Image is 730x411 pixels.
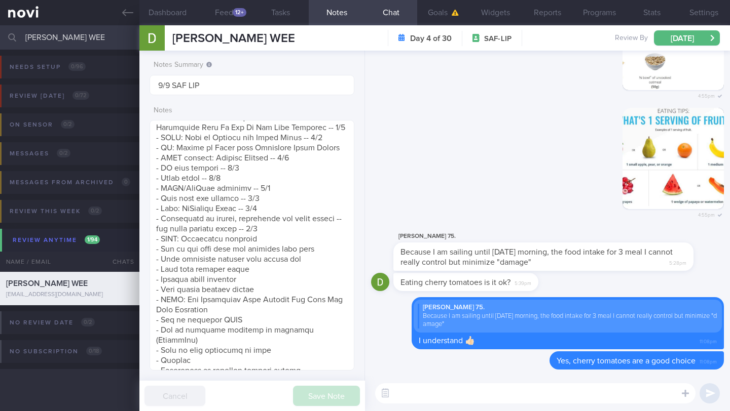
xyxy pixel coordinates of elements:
span: 0 / 2 [61,120,75,129]
span: 0 / 96 [68,62,86,71]
span: 0 / 72 [72,91,89,100]
strong: Day 4 of 30 [410,33,452,44]
span: Eating cherry tomatoes is it ok? [400,278,510,286]
div: Review anytime [10,233,102,247]
div: [EMAIL_ADDRESS][DOMAIN_NAME] [6,291,133,299]
span: 11:08pm [700,356,717,365]
div: [PERSON_NAME] 75. [393,230,724,242]
span: 1 / 94 [85,235,100,244]
span: Yes, cherry tomatoes are a good choice [557,357,696,365]
span: [PERSON_NAME] WEE [172,32,295,45]
span: 5:39pm [515,277,531,287]
label: Notes [154,106,350,115]
div: [PERSON_NAME] 75. [418,304,718,312]
div: Chats [99,252,139,272]
span: 0 / 18 [86,347,102,355]
span: SAF-LIP [484,34,512,44]
span: 4:55pm [698,90,715,100]
div: Messages from Archived [7,176,133,189]
img: Photo by Angena [623,108,724,209]
label: Notes Summary [154,61,350,70]
span: 0 / 2 [57,149,70,157]
div: 12+ [233,8,246,17]
div: Because I am sailing until [DATE] morning, the food intake for 3 meal I cannot really control but... [418,312,718,329]
span: 5:28pm [669,257,686,267]
span: [PERSON_NAME] WEE [6,279,88,287]
div: Review this week [7,204,104,218]
div: No review date [7,316,97,330]
div: Messages [7,147,73,160]
span: 0 / 2 [81,318,95,326]
span: 0 / 2 [88,207,102,215]
div: No subscription [7,345,104,358]
div: Needs setup [7,60,88,74]
span: Review By [615,34,648,43]
span: Because I am sailing until [DATE] morning, the food intake for 3 meal I cannot really control but... [400,248,673,266]
div: Review [DATE] [7,89,92,103]
div: On sensor [7,118,77,132]
span: I understand 👍🏻 [419,337,475,345]
span: 11:08pm [700,336,717,345]
button: [DATE] [654,30,720,46]
span: 0 [122,178,130,186]
span: 4:55pm [698,209,715,219]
